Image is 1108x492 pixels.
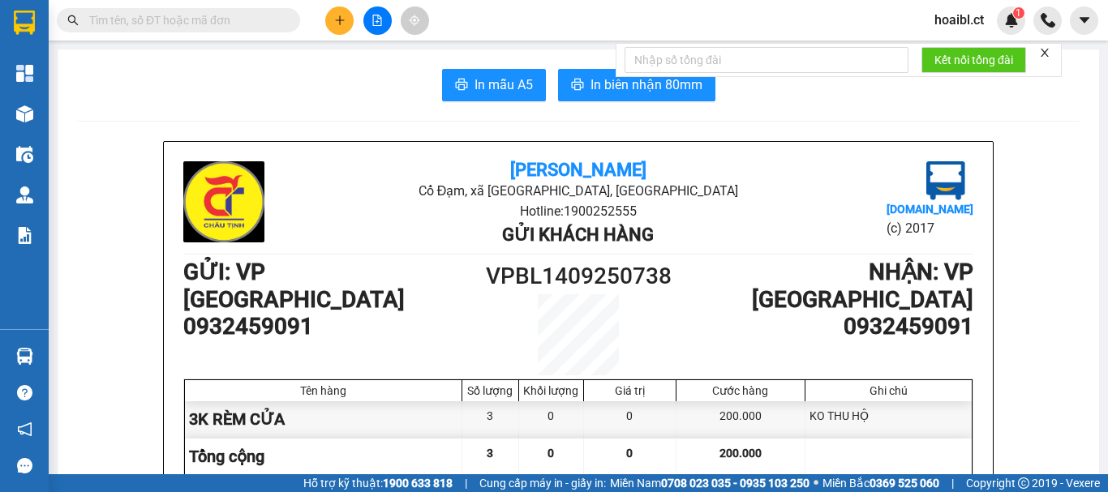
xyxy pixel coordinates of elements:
[625,47,908,73] input: Nhập số tổng đài
[510,160,646,180] b: [PERSON_NAME]
[185,401,462,438] div: 3K RÈM CỬA
[1077,13,1092,28] span: caret-down
[67,15,79,26] span: search
[325,6,354,35] button: plus
[681,384,801,397] div: Cước hàng
[502,225,654,245] b: Gửi khách hàng
[1016,7,1021,19] span: 1
[887,218,973,238] li: (c) 2017
[571,78,584,93] span: printer
[661,477,810,490] strong: 0708 023 035 - 0935 103 250
[1013,7,1024,19] sup: 1
[189,447,264,466] span: Tổng cộng
[401,6,429,35] button: aim
[16,227,33,244] img: solution-icon
[1070,6,1098,35] button: caret-down
[921,47,1026,73] button: Kết nối tổng đài
[591,75,702,95] span: In biên nhận 80mm
[1004,13,1019,28] img: icon-new-feature
[462,401,519,438] div: 3
[588,384,672,397] div: Giá trị
[17,458,32,473] span: message
[334,15,346,26] span: plus
[479,259,677,294] h1: VPBL1409250738
[17,385,32,400] span: question-circle
[16,105,33,122] img: warehouse-icon
[870,477,939,490] strong: 0369 525 060
[1018,477,1029,489] span: copyright
[1039,47,1050,58] span: close
[16,348,33,365] img: warehouse-icon
[16,65,33,82] img: dashboard-icon
[183,313,479,340] h1: 0932459091
[89,11,281,29] input: Tìm tên, số ĐT hoặc mã đơn
[303,474,453,492] span: Hỗ trợ kỹ thuật:
[626,447,633,460] span: 0
[805,401,972,438] div: KO THU HỘ
[466,384,514,397] div: Số lượng
[814,480,818,486] span: ⚪️
[610,474,810,492] span: Miền Nam
[810,384,968,397] div: Ghi chú
[487,447,493,460] span: 3
[183,161,264,242] img: logo.jpg
[752,259,973,313] b: NHẬN : VP [GEOGRAPHIC_DATA]
[465,474,467,492] span: |
[14,11,35,35] img: logo-vxr
[1041,13,1055,28] img: phone-icon
[315,201,841,221] li: Hotline: 1900252555
[479,474,606,492] span: Cung cấp máy in - giấy in:
[719,447,762,460] span: 200.000
[584,401,676,438] div: 0
[409,15,420,26] span: aim
[822,474,939,492] span: Miền Bắc
[455,78,468,93] span: printer
[17,421,32,437] span: notification
[183,259,405,313] b: GỬI : VP [GEOGRAPHIC_DATA]
[676,401,805,438] div: 200.000
[926,161,965,200] img: logo.jpg
[558,69,715,101] button: printerIn biên nhận 80mm
[951,474,954,492] span: |
[16,146,33,163] img: warehouse-icon
[548,447,554,460] span: 0
[921,10,997,30] span: hoaibl.ct
[16,186,33,203] img: warehouse-icon
[315,181,841,201] li: Cổ Đạm, xã [GEOGRAPHIC_DATA], [GEOGRAPHIC_DATA]
[363,6,392,35] button: file-add
[383,477,453,490] strong: 1900 633 818
[475,75,533,95] span: In mẫu A5
[677,313,973,340] h1: 0932459091
[371,15,383,26] span: file-add
[519,401,584,438] div: 0
[442,69,546,101] button: printerIn mẫu A5
[887,203,973,216] b: [DOMAIN_NAME]
[523,384,579,397] div: Khối lượng
[934,51,1013,69] span: Kết nối tổng đài
[189,384,457,397] div: Tên hàng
